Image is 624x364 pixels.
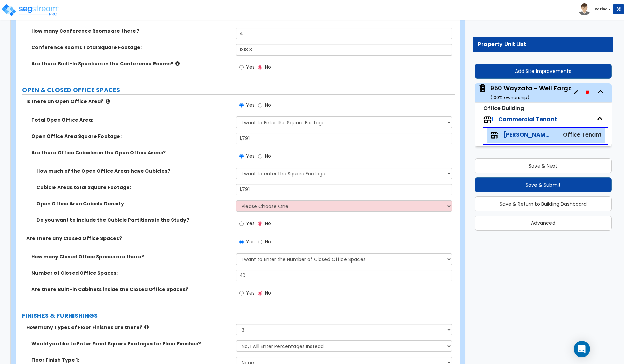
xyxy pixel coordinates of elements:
[31,253,231,260] label: How many Closed Office Spaces are there?
[246,64,255,70] span: Yes
[258,220,262,227] input: No
[475,196,612,211] button: Save & Return to Building Dashboard
[26,98,231,105] label: Is there an Open Office Area?
[578,3,590,15] img: avatar.png
[563,131,602,139] span: Office Tenant
[265,101,271,108] span: No
[31,60,231,67] label: Are there Built-In Speakers in the Conference Rooms?
[490,94,529,101] small: ( 100 % ownership)
[31,116,231,123] label: Total Open Office Area:
[246,101,255,108] span: Yes
[31,286,231,293] label: Are there Built-in Cabinets inside the Closed Office Spaces?
[265,64,271,70] span: No
[239,153,244,160] input: Yes
[144,325,149,330] i: click for more info!
[31,340,231,347] label: Would you like to Enter Exact Square Footages for Floor Finishes?
[246,289,255,296] span: Yes
[31,270,231,276] label: Number of Closed Office Spaces:
[22,311,455,320] label: FINISHES & FURNISHINGS
[31,133,231,140] label: Open Office Area Square Footage:
[498,115,557,123] span: Commercial Tenant
[483,104,524,112] small: Office Building
[490,84,603,101] div: 950 Wayzata - Well Fargo 2nd Floor
[478,84,487,93] img: building.svg
[246,220,255,227] span: Yes
[239,101,244,109] input: Yes
[475,64,612,79] button: Add Site Improvements
[483,116,492,124] img: tenants.png
[265,238,271,245] span: No
[258,153,262,160] input: No
[31,44,231,51] label: Conference Rooms Total Square Footage:
[492,115,494,123] span: 1
[31,28,231,34] label: How many Conference Rooms are there?
[574,341,590,357] div: Open Intercom Messenger
[239,238,244,246] input: Yes
[36,200,231,207] label: Open Office Area Cubicle Density:
[475,216,612,231] button: Advanced
[475,177,612,192] button: Save & Submit
[258,101,262,109] input: No
[1,3,59,17] img: logo_pro_r.png
[36,217,231,223] label: Do you want to include the Cubicle Partitions in the Study?
[239,220,244,227] input: Yes
[478,41,608,48] div: Property Unit List
[246,238,255,245] span: Yes
[503,131,551,139] span: Wells Fargo
[31,149,231,156] label: Are there Office Cubicles in the Open Office Areas?
[22,85,455,94] label: OPEN & CLOSED OFFICE SPACES
[36,184,231,191] label: Cubicle Areas total Square Footage:
[475,158,612,173] button: Save & Next
[478,84,571,101] span: 950 Wayzata - Well Fargo 2nd Floor
[595,6,608,12] b: Karina
[265,153,271,159] span: No
[239,289,244,297] input: Yes
[26,324,231,331] label: How many Types of Floor Finishes are there?
[258,289,262,297] input: No
[246,153,255,159] span: Yes
[175,61,180,66] i: click for more info!
[239,64,244,71] input: Yes
[265,220,271,227] span: No
[36,168,231,174] label: How much of the Open Office Areas have Cubicles?
[265,289,271,296] span: No
[258,64,262,71] input: No
[490,131,498,139] img: tenants.png
[26,235,231,242] label: Are there any Closed Office Spaces?
[106,99,110,104] i: click for more info!
[31,357,231,363] label: Floor Finish Type 1:
[258,238,262,246] input: No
